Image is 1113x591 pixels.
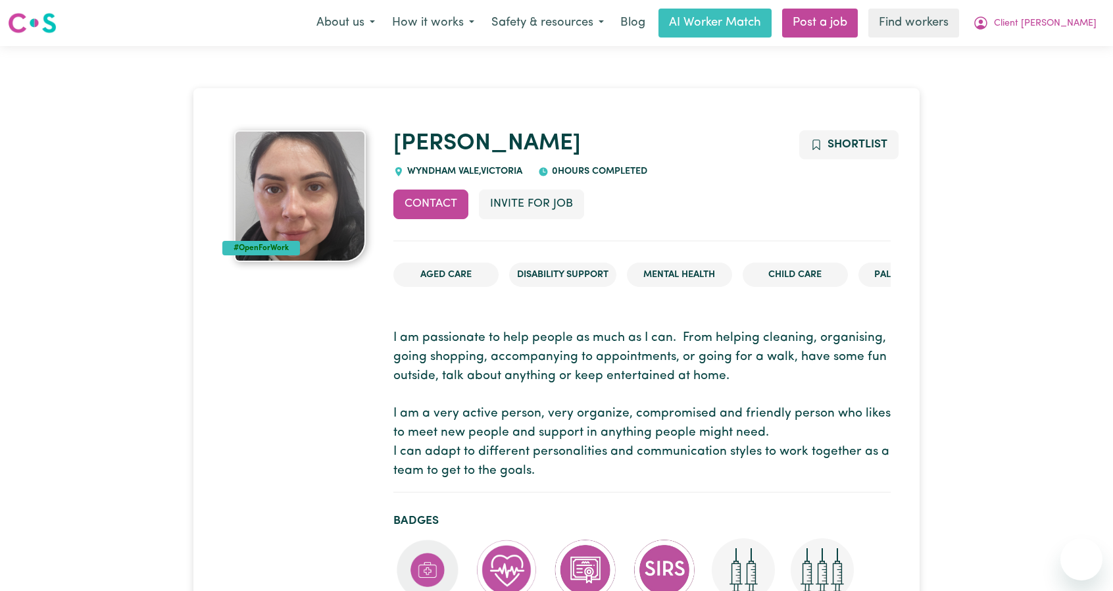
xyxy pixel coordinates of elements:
[393,514,891,528] h2: Badges
[828,139,887,150] span: Shortlist
[8,8,57,38] a: Careseekers logo
[627,263,732,288] li: Mental Health
[799,130,899,159] button: Add to shortlist
[393,190,468,218] button: Contact
[549,167,647,176] span: 0 hours completed
[782,9,858,38] a: Post a job
[234,130,366,262] img: Angela
[383,9,483,37] button: How it works
[509,263,616,288] li: Disability Support
[393,132,581,155] a: [PERSON_NAME]
[404,167,522,176] span: WYNDHAM VALE , Victoria
[483,9,612,37] button: Safety & resources
[868,9,959,38] a: Find workers
[393,263,499,288] li: Aged Care
[479,190,584,218] button: Invite for Job
[964,9,1105,37] button: My Account
[393,329,891,480] p: I am passionate to help people as much as I can. From helping cleaning, organising, going shoppin...
[612,9,653,38] a: Blog
[994,16,1097,31] span: Client [PERSON_NAME]
[308,9,383,37] button: About us
[743,263,848,288] li: Child care
[858,263,964,288] li: Palliative care
[1060,538,1102,580] iframe: Button to launch messaging window
[222,241,300,255] div: #OpenForWork
[8,11,57,35] img: Careseekers logo
[658,9,772,38] a: AI Worker Match
[222,130,378,262] a: Angela 's profile picture'#OpenForWork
